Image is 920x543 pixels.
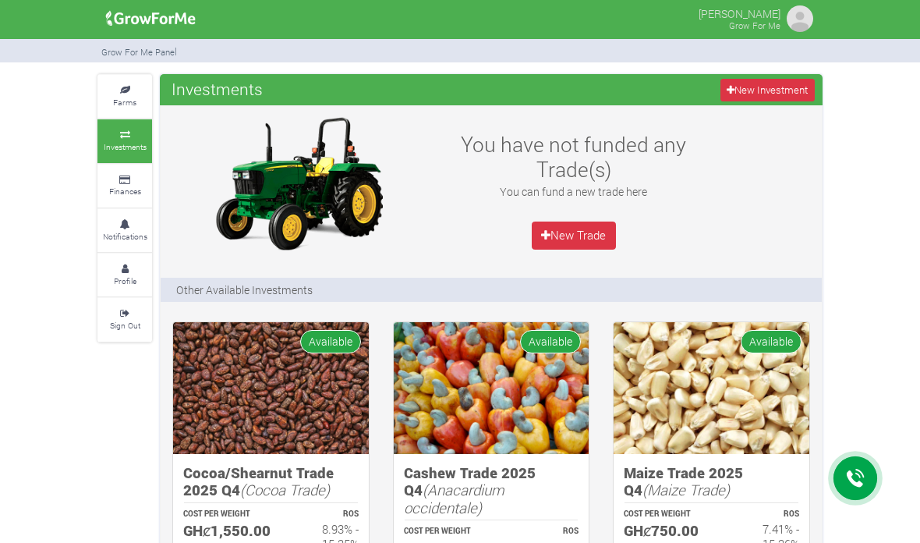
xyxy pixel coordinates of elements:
[173,322,369,453] img: growforme image
[720,79,815,101] a: New Investment
[532,222,616,250] a: New Trade
[784,3,816,34] img: growforme image
[285,509,358,520] p: ROS
[614,322,809,453] img: growforme image
[97,119,152,162] a: Investments
[240,480,330,499] i: (Cocoa Trade)
[450,183,697,200] p: You can fund a new trade here
[624,509,697,520] p: COST PER WEIGHT
[110,320,140,331] small: Sign Out
[97,75,152,118] a: Farms
[699,3,780,22] p: [PERSON_NAME]
[300,330,361,353] span: Available
[726,509,799,520] p: ROS
[624,522,697,540] h5: GHȼ750.00
[176,282,313,298] p: Other Available Investments
[404,526,477,538] p: COST PER WEIGHT
[404,464,579,517] h5: Cashew Trade 2025 Q4
[109,186,141,197] small: Finances
[101,3,201,34] img: growforme image
[642,480,730,499] i: (Maize Trade)
[741,330,801,353] span: Available
[97,254,152,296] a: Profile
[183,509,257,520] p: COST PER WEIGHT
[520,330,581,353] span: Available
[97,165,152,208] a: Finances
[168,73,267,105] span: Investments
[450,132,697,181] h3: You have not funded any Trade(s)
[104,141,147,152] small: Investments
[394,322,589,453] img: growforme image
[97,209,152,252] a: Notifications
[183,522,257,540] h5: GHȼ1,550.00
[101,46,177,58] small: Grow For Me Panel
[729,20,780,31] small: Grow For Me
[113,97,136,108] small: Farms
[103,231,147,242] small: Notifications
[183,464,359,499] h5: Cocoa/Shearnut Trade 2025 Q4
[114,275,136,286] small: Profile
[404,480,504,517] i: (Anacardium occidentale)
[624,464,799,499] h5: Maize Trade 2025 Q4
[201,113,396,254] img: growforme image
[505,526,579,538] p: ROS
[97,298,152,341] a: Sign Out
